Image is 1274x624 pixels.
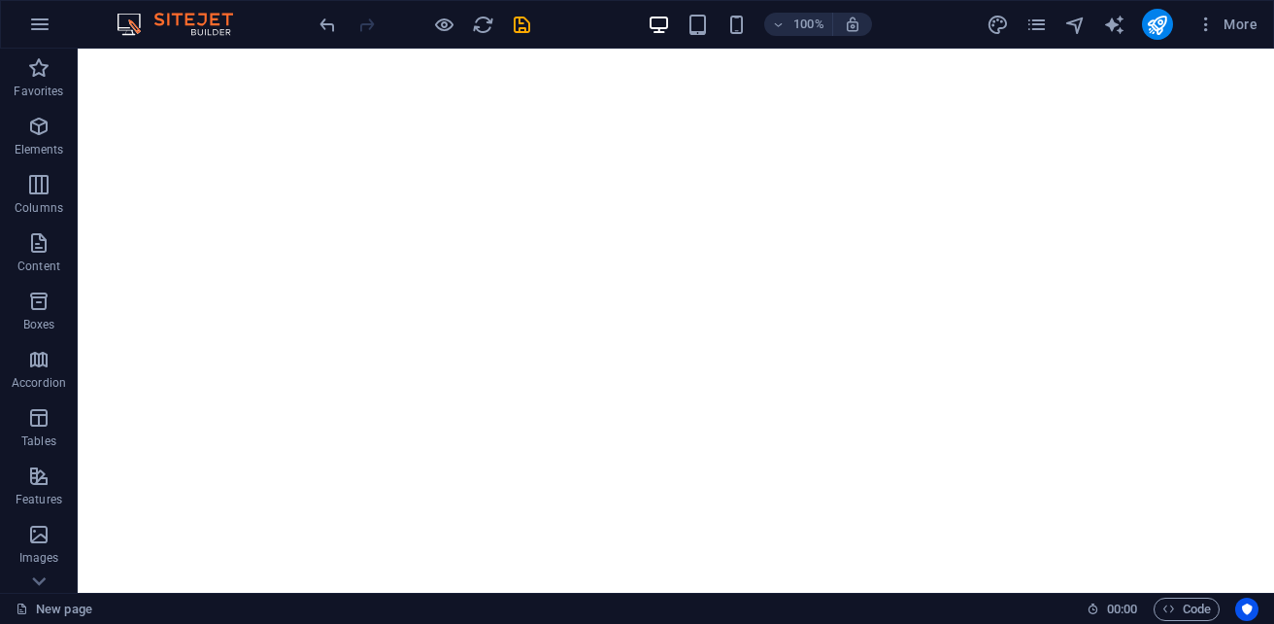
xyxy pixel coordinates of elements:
[511,14,533,36] i: Save (Ctrl+S)
[12,375,66,391] p: Accordion
[15,142,64,157] p: Elements
[1121,602,1123,616] span: :
[16,492,62,507] p: Features
[1025,14,1048,36] i: Pages (Ctrl+Alt+S)
[1064,14,1087,36] i: Navigator
[1025,13,1049,36] button: pages
[1235,598,1258,621] button: Usercentrics
[1162,598,1211,621] span: Code
[1196,15,1257,34] span: More
[16,598,92,621] a: New page
[15,200,63,216] p: Columns
[1103,14,1125,36] i: AI Writer
[17,259,60,274] p: Content
[844,16,861,33] i: On resize automatically adjust zoom level to fit chosen device.
[23,317,55,332] p: Boxes
[793,13,824,36] h6: 100%
[1064,13,1088,36] button: navigator
[510,13,533,36] button: save
[1107,598,1137,621] span: 00 00
[112,13,257,36] img: Editor Logo
[19,550,59,566] p: Images
[987,14,1009,36] i: Design (Ctrl+Alt+Y)
[471,13,494,36] button: reload
[1142,9,1173,40] button: publish
[764,13,833,36] button: 100%
[1146,14,1168,36] i: Publish
[987,13,1010,36] button: design
[317,14,339,36] i: Undo: Delete Headline (Ctrl+Z)
[1189,9,1265,40] button: More
[1103,13,1126,36] button: text_generator
[14,84,63,99] p: Favorites
[1154,598,1220,621] button: Code
[21,433,56,449] p: Tables
[1087,598,1138,621] h6: Session time
[316,13,339,36] button: undo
